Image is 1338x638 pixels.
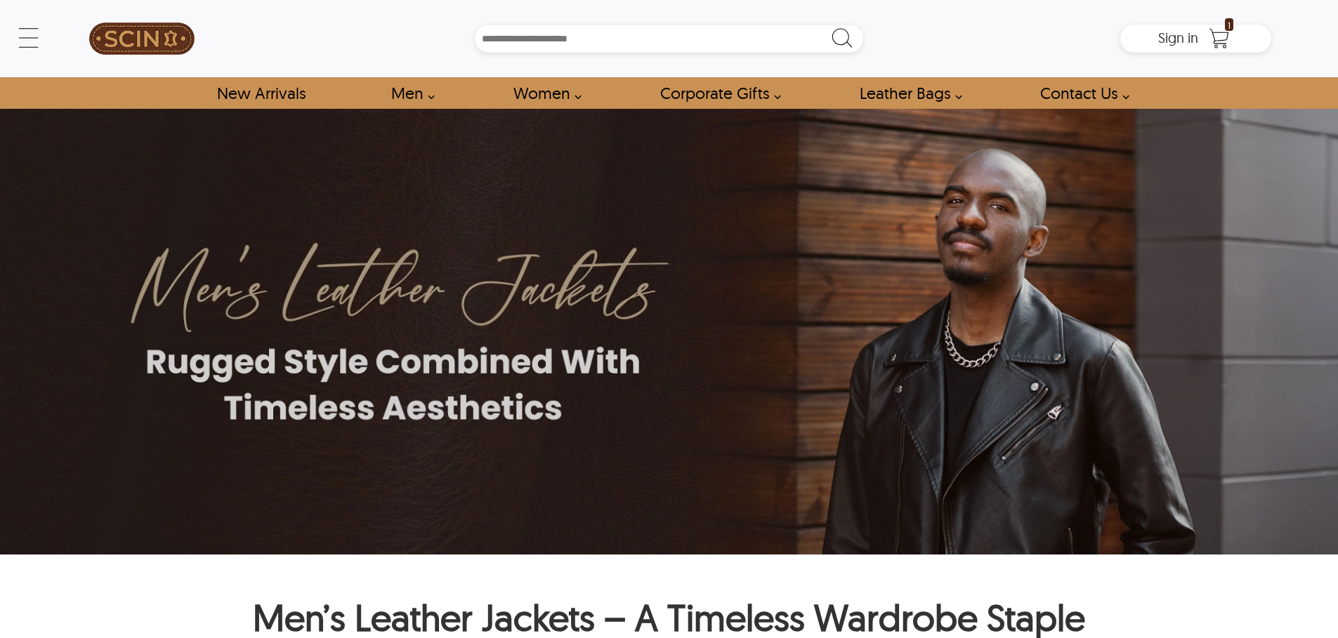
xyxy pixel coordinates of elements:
a: shop men's leather jackets [375,77,442,109]
a: Shop Leather Corporate Gifts [644,77,789,109]
a: Shopping Cart [1205,28,1233,49]
a: Shop New Arrivals [201,77,321,109]
a: contact-us [1024,77,1137,109]
a: SCIN [67,7,217,70]
span: Sign in [1158,29,1198,46]
a: Sign in [1158,34,1198,45]
iframe: chat widget [1251,550,1338,617]
img: SCIN [89,7,195,70]
a: Shop Women Leather Jackets [497,77,589,109]
span: 1 [1225,18,1233,31]
a: Shop Leather Bags [844,77,970,109]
